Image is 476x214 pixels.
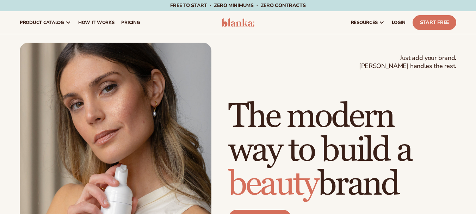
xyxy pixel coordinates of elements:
a: product catalog [16,11,75,34]
a: Start Free [413,15,456,30]
img: logo [222,18,255,27]
a: pricing [118,11,143,34]
span: resources [351,20,378,25]
span: beauty [228,164,318,205]
h1: The modern way to build a brand [228,100,456,201]
span: Free to start · ZERO minimums · ZERO contracts [170,2,305,9]
span: LOGIN [392,20,406,25]
a: How It Works [75,11,118,34]
a: LOGIN [388,11,409,34]
span: Just add your brand. [PERSON_NAME] handles the rest. [359,54,456,71]
a: resources [347,11,388,34]
span: How It Works [78,20,115,25]
span: pricing [121,20,140,25]
span: product catalog [20,20,64,25]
